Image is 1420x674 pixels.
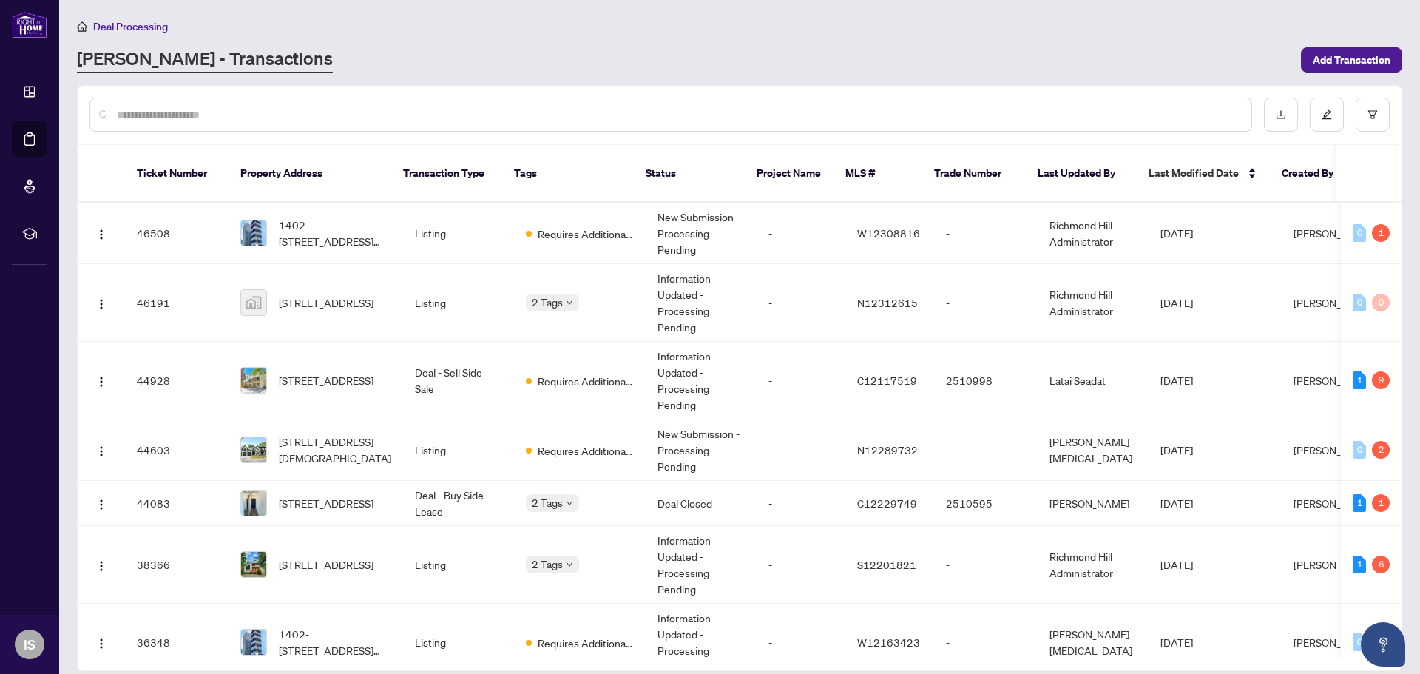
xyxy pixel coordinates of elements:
[757,481,845,526] td: -
[934,342,1038,419] td: 2510998
[1294,636,1373,649] span: [PERSON_NAME]
[1372,371,1390,389] div: 9
[403,264,514,342] td: Listing
[1322,109,1332,120] span: edit
[1372,441,1390,459] div: 2
[229,145,391,203] th: Property Address
[403,526,514,604] td: Listing
[934,419,1038,481] td: -
[1356,98,1390,132] button: filter
[757,526,845,604] td: -
[1149,165,1239,181] span: Last Modified Date
[95,499,107,510] img: Logo
[279,556,373,573] span: [STREET_ADDRESS]
[1353,441,1366,459] div: 0
[77,47,333,73] a: [PERSON_NAME] - Transactions
[757,342,845,419] td: -
[1038,342,1149,419] td: Latai Seadat
[1372,294,1390,311] div: 0
[1353,633,1366,651] div: 0
[89,630,113,654] button: Logo
[532,556,563,573] span: 2 Tags
[934,203,1038,264] td: -
[1294,558,1373,571] span: [PERSON_NAME]
[12,11,47,38] img: logo
[566,561,573,568] span: down
[1294,496,1373,510] span: [PERSON_NAME]
[538,226,634,242] span: Requires Additional Docs
[89,491,113,515] button: Logo
[646,264,757,342] td: Information Updated - Processing Pending
[1294,443,1373,456] span: [PERSON_NAME]
[1353,371,1366,389] div: 1
[1038,419,1149,481] td: [PERSON_NAME][MEDICAL_DATA]
[857,226,920,240] span: W12308816
[1270,145,1359,203] th: Created By
[1310,98,1344,132] button: edit
[241,368,266,393] img: thumbnail-img
[745,145,834,203] th: Project Name
[95,229,107,240] img: Logo
[1353,294,1366,311] div: 0
[1361,622,1405,667] button: Open asap
[934,264,1038,342] td: -
[1313,48,1390,72] span: Add Transaction
[391,145,502,203] th: Transaction Type
[1038,264,1149,342] td: Richmond Hill Administrator
[532,494,563,511] span: 2 Tags
[1160,374,1193,387] span: [DATE]
[1160,496,1193,510] span: [DATE]
[1353,224,1366,242] div: 0
[1276,109,1286,120] span: download
[279,434,391,466] span: [STREET_ADDRESS][DEMOGRAPHIC_DATA]
[279,294,373,311] span: [STREET_ADDRESS]
[1137,145,1270,203] th: Last Modified Date
[89,221,113,245] button: Logo
[95,638,107,650] img: Logo
[857,558,916,571] span: S12201821
[1264,98,1298,132] button: download
[279,626,391,658] span: 1402-[STREET_ADDRESS][PERSON_NAME]
[646,419,757,481] td: New Submission - Processing Pending
[532,294,563,311] span: 2 Tags
[646,481,757,526] td: Deal Closed
[857,374,917,387] span: C12117519
[403,203,514,264] td: Listing
[1294,296,1373,309] span: [PERSON_NAME]
[125,342,229,419] td: 44928
[77,21,87,32] span: home
[241,491,266,516] img: thumbnail-img
[125,203,229,264] td: 46508
[125,419,229,481] td: 44603
[1038,481,1149,526] td: [PERSON_NAME]
[125,481,229,526] td: 44083
[857,443,918,456] span: N12289732
[89,291,113,314] button: Logo
[538,442,634,459] span: Requires Additional Docs
[646,526,757,604] td: Information Updated - Processing Pending
[757,264,845,342] td: -
[1038,203,1149,264] td: Richmond Hill Administrator
[1160,443,1193,456] span: [DATE]
[934,526,1038,604] td: -
[95,298,107,310] img: Logo
[1301,47,1402,73] button: Add Transaction
[95,445,107,457] img: Logo
[1367,109,1378,120] span: filter
[241,290,266,315] img: thumbnail-img
[89,368,113,392] button: Logo
[241,220,266,246] img: thumbnail-img
[93,20,168,33] span: Deal Processing
[241,437,266,462] img: thumbnail-img
[1294,374,1373,387] span: [PERSON_NAME]
[538,635,634,651] span: Requires Additional Docs
[757,203,845,264] td: -
[95,376,107,388] img: Logo
[241,552,266,577] img: thumbnail-img
[834,145,922,203] th: MLS #
[1160,226,1193,240] span: [DATE]
[538,373,634,389] span: Requires Additional Docs
[1353,556,1366,573] div: 1
[1160,296,1193,309] span: [DATE]
[922,145,1026,203] th: Trade Number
